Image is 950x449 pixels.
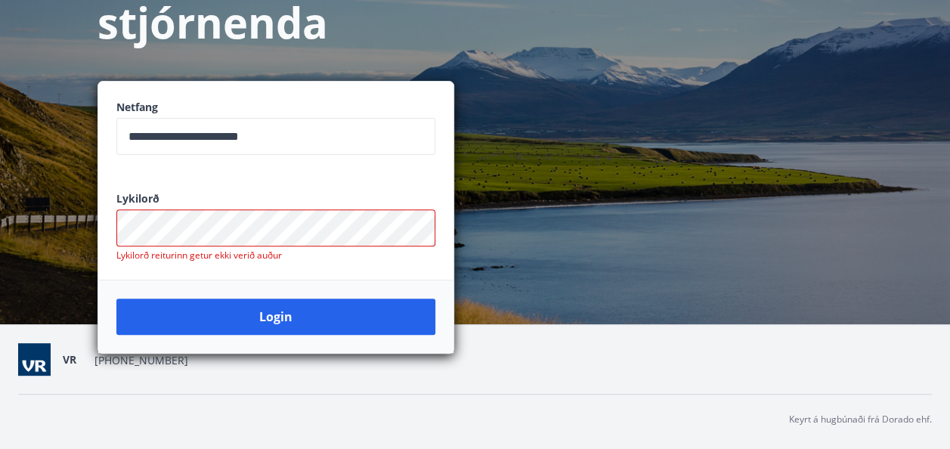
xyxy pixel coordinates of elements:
p: Keyrt á hugbúnaði frá Dorado ehf. [789,413,932,426]
span: VR [63,352,76,367]
label: Netfang [116,100,435,115]
span: [PHONE_NUMBER] [94,353,188,368]
p: Lykilorð reiturinn getur ekki verið auður [116,249,435,262]
img: h1DCrhVUh6g8WbTUD5zAlub4w3joeyG8qLCxl1Li.jpg [18,343,51,376]
label: Lykilorð [116,191,435,206]
button: Login [116,299,435,335]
